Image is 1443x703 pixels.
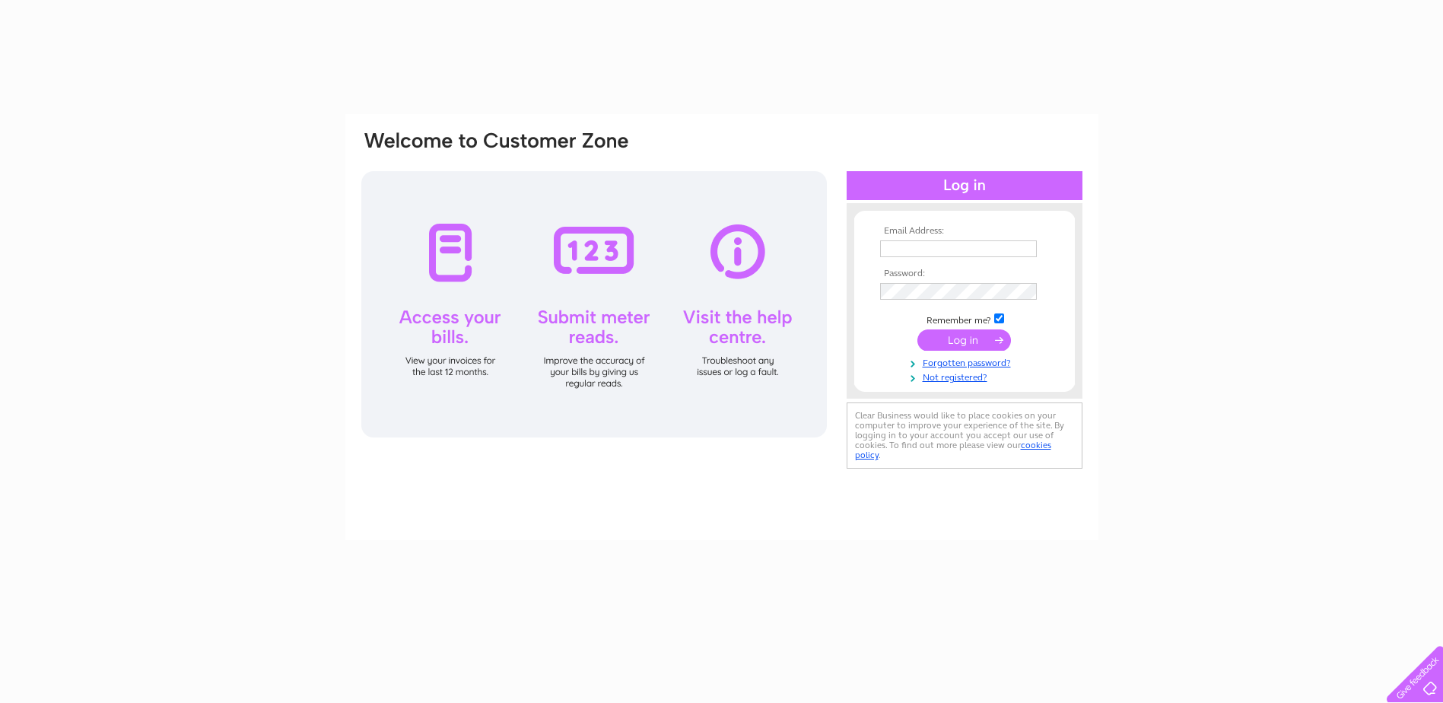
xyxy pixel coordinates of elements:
[876,269,1053,279] th: Password:
[855,440,1051,460] a: cookies policy
[880,369,1053,383] a: Not registered?
[917,329,1011,351] input: Submit
[847,402,1082,469] div: Clear Business would like to place cookies on your computer to improve your experience of the sit...
[880,355,1053,369] a: Forgotten password?
[876,311,1053,326] td: Remember me?
[876,226,1053,237] th: Email Address:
